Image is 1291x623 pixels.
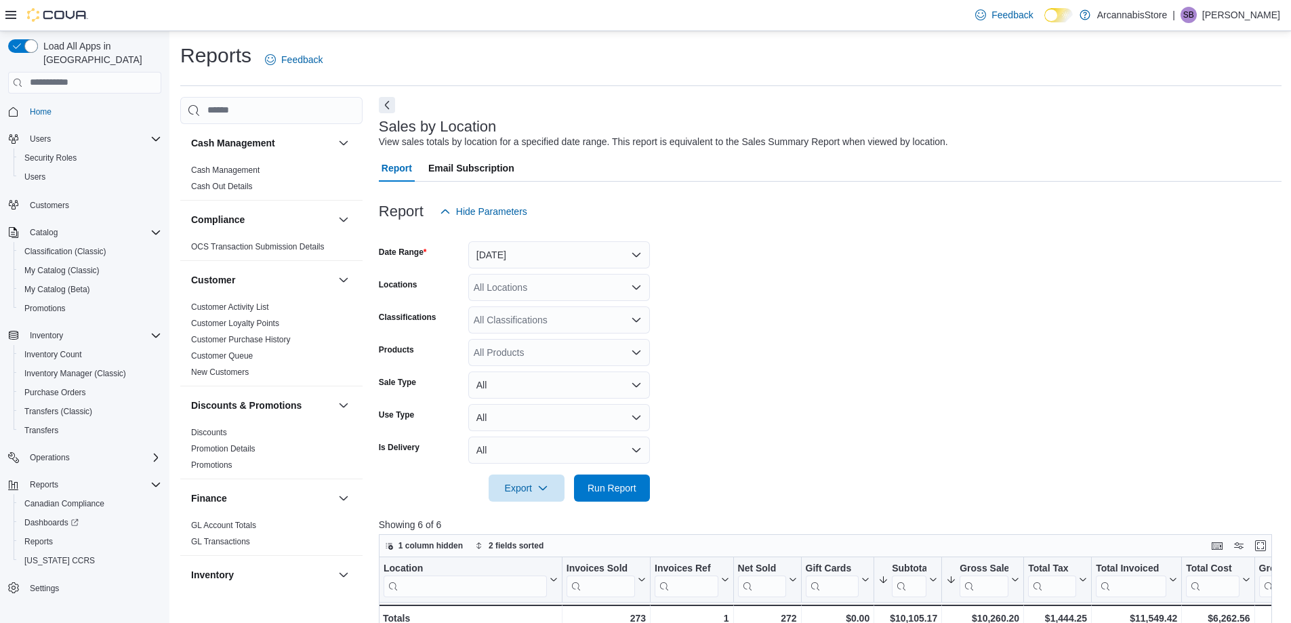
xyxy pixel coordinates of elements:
[24,131,56,147] button: Users
[30,106,52,117] span: Home
[14,421,167,440] button: Transfers
[805,563,869,597] button: Gift Cards
[30,200,69,211] span: Customers
[19,515,84,531] a: Dashboards
[737,563,785,597] div: Net Sold
[191,428,227,437] a: Discounts
[379,97,395,113] button: Next
[3,326,167,345] button: Inventory
[1028,563,1076,597] div: Total Tax
[191,568,234,582] h3: Inventory
[27,8,88,22] img: Cova
[19,384,161,401] span: Purchase Orders
[567,563,635,597] div: Invoices Sold
[574,475,650,502] button: Run Report
[655,563,729,597] button: Invoices Ref
[19,346,87,363] a: Inventory Count
[3,102,167,121] button: Home
[24,349,82,360] span: Inventory Count
[1096,563,1166,597] div: Total Invoiced
[335,490,352,506] button: Finance
[379,312,436,323] label: Classifications
[19,150,82,166] a: Security Roles
[379,279,417,290] label: Locations
[191,350,253,361] span: Customer Queue
[434,198,533,225] button: Hide Parameters
[19,169,51,185] a: Users
[335,272,352,288] button: Customer
[1183,7,1194,23] span: SB
[19,281,161,298] span: My Catalog (Beta)
[180,42,251,69] h1: Reports
[892,563,926,597] div: Subtotal
[38,39,161,66] span: Load All Apps in [GEOGRAPHIC_DATA]
[191,568,333,582] button: Inventory
[379,377,416,388] label: Sale Type
[24,303,66,314] span: Promotions
[19,403,161,420] span: Transfers (Classic)
[191,334,291,345] span: Customer Purchase History
[456,205,527,218] span: Hide Parameters
[191,165,260,176] span: Cash Management
[24,498,104,509] span: Canadian Compliance
[1186,563,1239,597] div: Total Cost
[191,319,279,328] a: Customer Loyalty Points
[379,119,497,135] h3: Sales by Location
[19,534,58,550] a: Reports
[737,563,785,576] div: Net Sold
[14,345,167,364] button: Inventory Count
[335,212,352,228] button: Compliance
[14,280,167,299] button: My Catalog (Beta)
[398,540,463,551] span: 1 column hidden
[19,300,161,317] span: Promotions
[24,104,57,120] a: Home
[24,517,79,528] span: Dashboards
[191,241,325,252] span: OCS Transaction Submission Details
[335,397,352,414] button: Discounts & Promotions
[24,477,64,493] button: Reports
[489,540,544,551] span: 2 fields sorted
[19,262,105,279] a: My Catalog (Classic)
[379,409,414,420] label: Use Type
[191,213,245,226] h3: Compliance
[191,181,253,192] span: Cash Out Details
[380,538,468,554] button: 1 column hidden
[191,491,227,505] h3: Finance
[24,197,75,214] a: Customers
[19,422,64,439] a: Transfers
[191,182,253,191] a: Cash Out Details
[24,265,100,276] span: My Catalog (Classic)
[30,330,63,341] span: Inventory
[470,538,549,554] button: 2 fields sorted
[14,551,167,570] button: [US_STATE] CCRS
[24,580,161,597] span: Settings
[19,534,161,550] span: Reports
[191,367,249,378] span: New Customers
[191,521,256,530] a: GL Account Totals
[24,425,58,436] span: Transfers
[379,135,948,149] div: View sales totals by location for a specified date range. This report is equivalent to the Sales ...
[24,153,77,163] span: Security Roles
[960,563,1008,597] div: Gross Sales
[24,224,63,241] button: Catalog
[379,247,427,258] label: Date Range
[24,327,161,344] span: Inventory
[191,136,275,150] h3: Cash Management
[428,155,514,182] span: Email Subscription
[497,475,556,502] span: Export
[19,150,161,166] span: Security Roles
[180,299,363,386] div: Customer
[3,195,167,214] button: Customers
[19,403,98,420] a: Transfers (Classic)
[191,444,255,454] a: Promotion Details
[180,517,363,555] div: Finance
[588,481,636,495] span: Run Report
[14,532,167,551] button: Reports
[3,129,167,148] button: Users
[19,365,161,382] span: Inventory Manager (Classic)
[191,302,269,313] span: Customer Activity List
[1044,22,1045,23] span: Dark Mode
[14,148,167,167] button: Security Roles
[19,346,161,363] span: Inventory Count
[24,131,161,147] span: Users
